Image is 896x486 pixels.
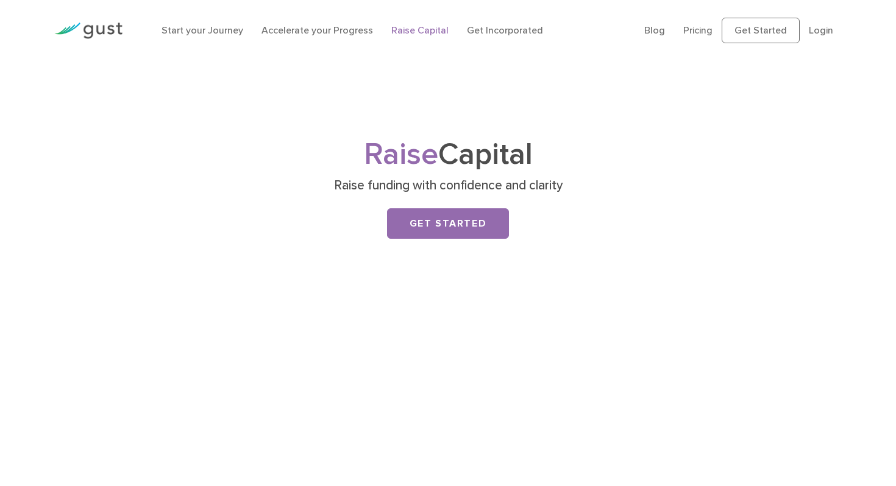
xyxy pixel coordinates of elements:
a: Get Incorporated [467,24,543,36]
p: Raise funding with confidence and clarity [212,177,684,194]
a: Start your Journey [162,24,243,36]
a: Get Started [387,208,509,239]
a: Accelerate your Progress [261,24,373,36]
span: Raise [364,136,438,172]
img: Gust Logo [54,23,123,39]
h1: Capital [207,141,689,169]
a: Blog [644,24,665,36]
a: Pricing [683,24,713,36]
a: Get Started [722,18,800,43]
a: Raise Capital [391,24,449,36]
a: Login [809,24,833,36]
